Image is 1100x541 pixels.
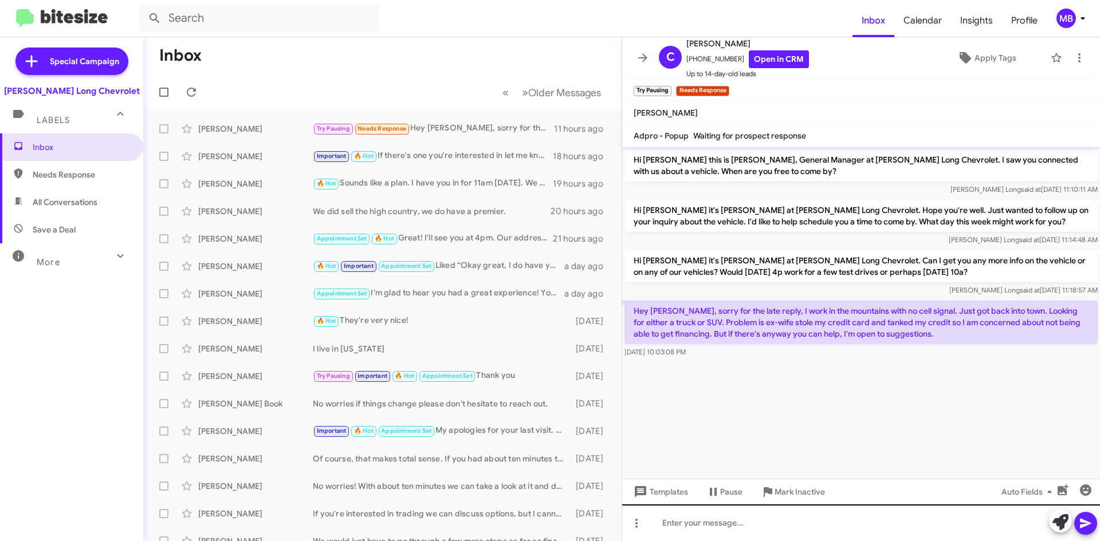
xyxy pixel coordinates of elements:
[50,56,119,67] span: Special Campaign
[686,68,809,80] span: Up to 14-day-old leads
[317,180,336,187] span: 🔥 Hot
[570,398,612,409] div: [DATE]
[570,315,612,327] div: [DATE]
[634,131,689,141] span: Adpro - Popup
[357,125,406,132] span: Needs Response
[198,178,313,189] div: [PERSON_NAME]
[624,301,1098,344] p: Hey [PERSON_NAME], sorry for the late reply, I work in the mountains with no cell signal. Just go...
[357,372,387,380] span: Important
[666,48,675,66] span: C
[852,4,894,37] a: Inbox
[198,453,313,464] div: [PERSON_NAME]
[570,370,612,382] div: [DATE]
[975,48,1016,68] span: Apply Tags
[395,372,414,380] span: 🔥 Hot
[313,398,570,409] div: No worries if things change please don't hesitate to reach out.
[422,372,473,380] span: Appointment Set
[317,372,350,380] span: Try Pausing
[159,46,202,65] h1: Inbox
[354,152,374,160] span: 🔥 Hot
[198,315,313,327] div: [PERSON_NAME]
[313,343,570,354] div: I live in [US_STATE]
[198,343,313,354] div: [PERSON_NAME]
[624,250,1098,282] p: Hi [PERSON_NAME] it's [PERSON_NAME] at [PERSON_NAME] Long Chevrolet. Can I get you any more info ...
[570,453,612,464] div: [DATE]
[634,108,698,118] span: [PERSON_NAME]
[37,115,70,125] span: Labels
[317,262,336,270] span: 🔥 Hot
[624,149,1098,181] p: Hi [PERSON_NAME] this is [PERSON_NAME], General Manager at [PERSON_NAME] Long Chevrolet. I saw yo...
[313,122,554,135] div: Hey [PERSON_NAME], sorry for the late reply, I work in the mountains with no cell signal. Just go...
[313,424,570,437] div: My apologies for your last visit. KBB is not accurate to the market or the value of a vehicle, so...
[33,141,130,153] span: Inbox
[631,481,688,502] span: Templates
[553,178,612,189] div: 19 hours ago
[198,370,313,382] div: [PERSON_NAME]
[1002,4,1047,37] a: Profile
[686,37,809,50] span: [PERSON_NAME]
[198,508,313,519] div: [PERSON_NAME]
[749,50,809,68] a: Open in CRM
[33,169,130,180] span: Needs Response
[381,427,431,435] span: Appointment Set
[554,123,612,135] div: 11 hours ago
[564,288,612,299] div: a day ago
[522,85,528,100] span: »
[551,206,612,217] div: 20 hours ago
[381,262,431,270] span: Appointment Set
[1019,235,1039,244] span: said at
[693,131,806,141] span: Waiting for prospect response
[553,151,612,162] div: 18 hours ago
[198,206,313,217] div: [PERSON_NAME]
[951,4,1002,37] a: Insights
[697,481,752,502] button: Pause
[624,200,1098,232] p: Hi [PERSON_NAME] it's [PERSON_NAME] at [PERSON_NAME] Long Chevrolet. Hope you're well. Just wante...
[317,125,350,132] span: Try Pausing
[313,314,570,327] div: They're very nice!
[949,286,1098,294] span: [PERSON_NAME] Long [DATE] 11:18:57 AM
[198,151,313,162] div: [PERSON_NAME]
[198,480,313,492] div: [PERSON_NAME]
[553,233,612,244] div: 21 hours ago
[894,4,951,37] a: Calendar
[375,235,394,242] span: 🔥 Hot
[752,481,834,502] button: Mark Inactive
[313,453,570,464] div: Of course, that makes total sense. If you had about ten minutes to stop by I can get you an offer...
[1020,286,1040,294] span: said at
[313,480,570,492] div: No worries! With about ten minutes we can take a look at it and determine the vehicle's value. Wo...
[313,206,551,217] div: We did sell the high country, we do have a premier.
[317,152,347,160] span: Important
[775,481,825,502] span: Mark Inactive
[4,85,140,97] div: [PERSON_NAME] Long Chevrolet
[198,233,313,244] div: [PERSON_NAME]
[313,232,553,245] div: Great! I'll see you at 4pm. Our address is [STREET_ADDRESS]
[624,347,686,356] span: [DATE] 10:03:08 PM
[515,81,608,104] button: Next
[1056,9,1076,28] div: MB
[317,290,367,297] span: Appointment Set
[37,257,60,267] span: More
[317,317,336,325] span: 🔥 Hot
[317,235,367,242] span: Appointment Set
[686,50,809,68] span: [PHONE_NUMBER]
[15,48,128,75] a: Special Campaign
[570,425,612,437] div: [DATE]
[634,86,671,96] small: Try Pausing
[198,398,313,409] div: [PERSON_NAME] Book
[313,259,564,273] div: Liked “Okay great, I do have you in for 11 am [DATE]. Our address is [STREET_ADDRESS]”
[33,224,76,235] span: Save a Deal
[1047,9,1087,28] button: MB
[496,81,608,104] nav: Page navigation example
[313,149,553,163] div: If there's one you're interested in let me know. I have quite a lot of inventory. The easiest thi...
[570,480,612,492] div: [DATE]
[139,5,379,32] input: Search
[198,123,313,135] div: [PERSON_NAME]
[564,260,612,272] div: a day ago
[1021,185,1041,194] span: said at
[313,177,553,190] div: Sounds like a plan. I have you in for 11am [DATE]. We are located at [STREET_ADDRESS]
[317,427,347,435] span: Important
[33,196,97,208] span: All Conversations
